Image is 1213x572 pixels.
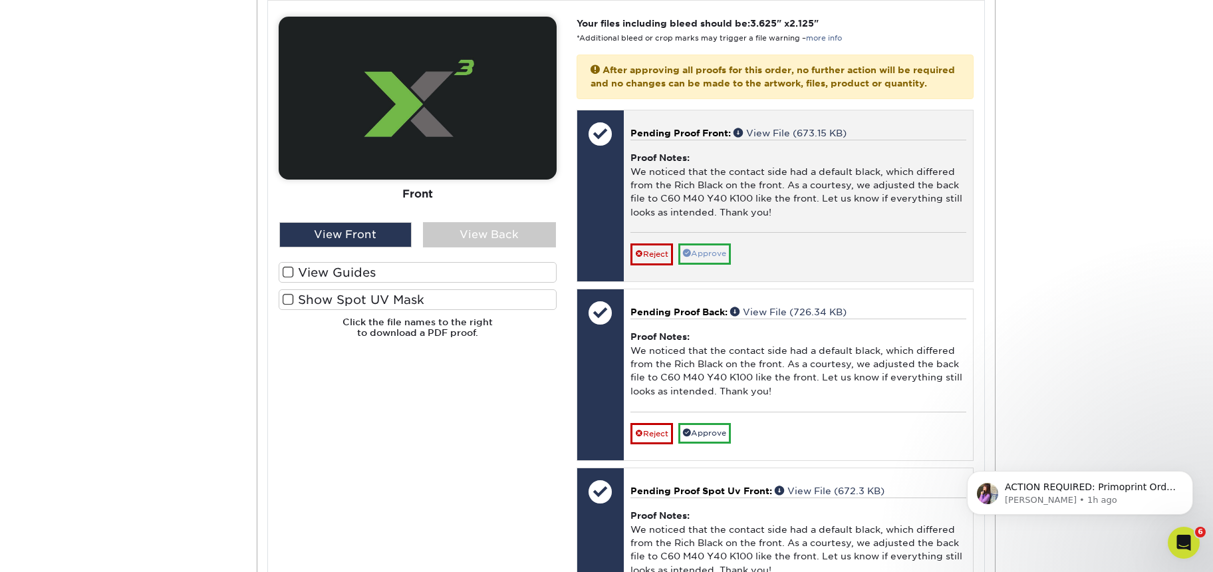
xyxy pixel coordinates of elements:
div: We noticed that the contact side had a default black, which differed from the Rich Black on the f... [630,140,966,232]
iframe: Intercom live chat [1168,527,1200,559]
a: Reject [630,243,673,265]
strong: Proof Notes: [630,331,690,342]
h6: Click the file names to the right to download a PDF proof. [279,317,557,349]
strong: After approving all proofs for this order, no further action will be required and no changes can ... [591,65,955,88]
span: Pending Proof Front: [630,128,731,138]
label: View Guides [279,262,557,283]
span: ACTION REQUIRED: Primoprint Order 25923-55891-37863 Thank you for placing your print order with P... [58,39,229,366]
small: *Additional bleed or crop marks may trigger a file warning – [577,34,842,43]
p: Message from Erica, sent 1h ago [58,51,229,63]
a: Reject [630,423,673,444]
span: 6 [1195,527,1206,537]
a: more info [806,34,842,43]
a: Approve [678,243,731,264]
span: Pending Proof Spot Uv Front: [630,486,772,496]
label: Show Spot UV Mask [279,289,557,310]
span: 2.125 [789,18,814,29]
div: View Back [423,222,556,247]
a: View File (673.15 KB) [734,128,847,138]
strong: Your files including bleed should be: " x " [577,18,819,29]
div: We noticed that the contact side had a default black, which differed from the Rich Black on the f... [630,319,966,411]
div: View Front [279,222,412,247]
a: Approve [678,423,731,444]
span: 3.625 [750,18,777,29]
a: View File (726.34 KB) [730,307,847,317]
span: Pending Proof Back: [630,307,728,317]
strong: Proof Notes: [630,510,690,521]
strong: Proof Notes: [630,152,690,163]
iframe: Intercom notifications message [947,443,1213,536]
div: Front [279,180,557,209]
a: View File (672.3 KB) [775,486,884,496]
